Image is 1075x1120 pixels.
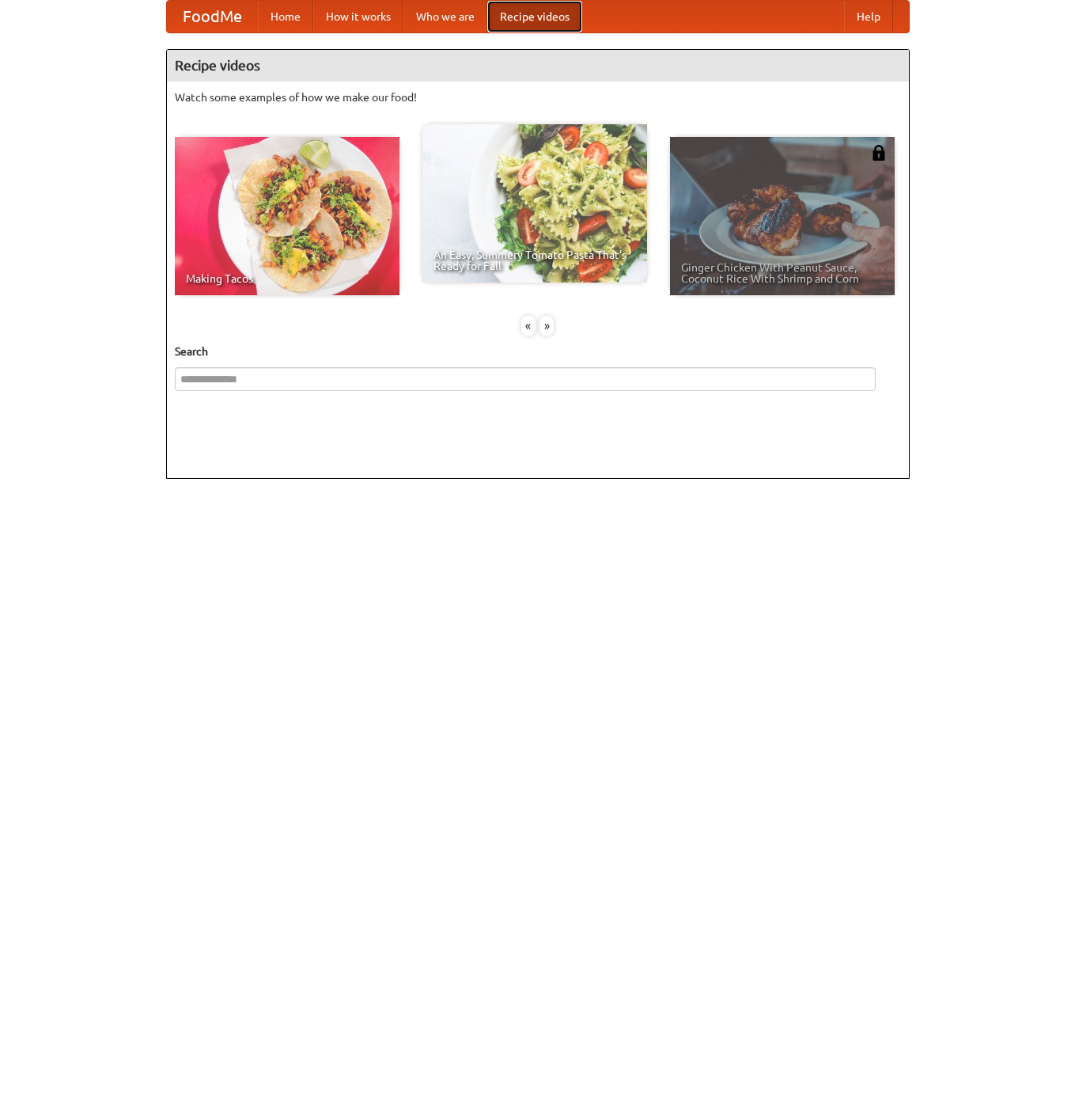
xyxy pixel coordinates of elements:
h4: Recipe videos [167,50,909,82]
a: Who we are [403,1,487,32]
div: « [521,316,536,336]
span: Making Tacos [186,273,388,284]
a: Making Tacos [175,137,399,295]
a: FoodMe [167,1,258,32]
h5: Search [175,344,901,359]
a: An Easy, Summery Tomato Pasta That's Ready for Fall [422,124,647,283]
a: Recipe videos [487,1,582,32]
p: Watch some examples of how we make our food! [175,89,901,105]
img: 483408.png [871,145,887,161]
div: » [539,316,554,336]
a: Home [258,1,313,32]
span: An Easy, Summery Tomato Pasta That's Ready for Fall [433,249,636,271]
a: How it works [313,1,403,32]
a: Help [844,1,893,32]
